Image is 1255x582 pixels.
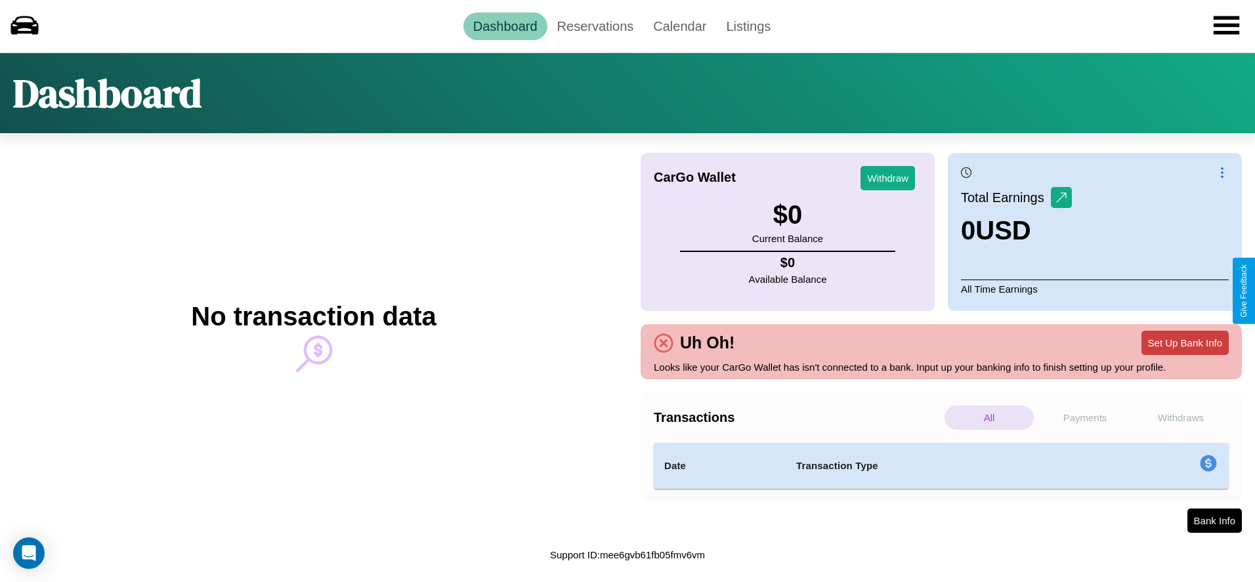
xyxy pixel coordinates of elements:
[749,255,827,270] h4: $ 0
[550,546,705,564] p: Support ID: mee6gvb61fb05fmv6vm
[749,270,827,288] p: Available Balance
[861,166,915,190] button: Withdraw
[961,216,1072,245] h3: 0 USD
[961,186,1051,209] p: Total Earnings
[673,333,741,352] h4: Uh Oh!
[643,12,716,40] a: Calendar
[1239,264,1248,318] div: Give Feedback
[1141,331,1229,355] button: Set Up Bank Info
[654,170,736,185] h4: CarGo Wallet
[654,358,1229,376] p: Looks like your CarGo Wallet has isn't connected to a bank. Input up your banking info to finish ...
[191,302,436,331] h2: No transaction data
[547,12,644,40] a: Reservations
[654,410,941,425] h4: Transactions
[961,280,1229,298] p: All Time Earnings
[463,12,547,40] a: Dashboard
[945,405,1034,430] p: All
[664,458,775,474] h4: Date
[1040,405,1130,430] p: Payments
[1136,405,1225,430] p: Withdraws
[796,458,1093,474] h4: Transaction Type
[716,12,780,40] a: Listings
[1187,509,1242,533] button: Bank Info
[654,443,1229,489] table: simple table
[752,200,823,230] h3: $ 0
[752,230,823,247] p: Current Balance
[13,66,202,120] h1: Dashboard
[13,537,45,569] div: Open Intercom Messenger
